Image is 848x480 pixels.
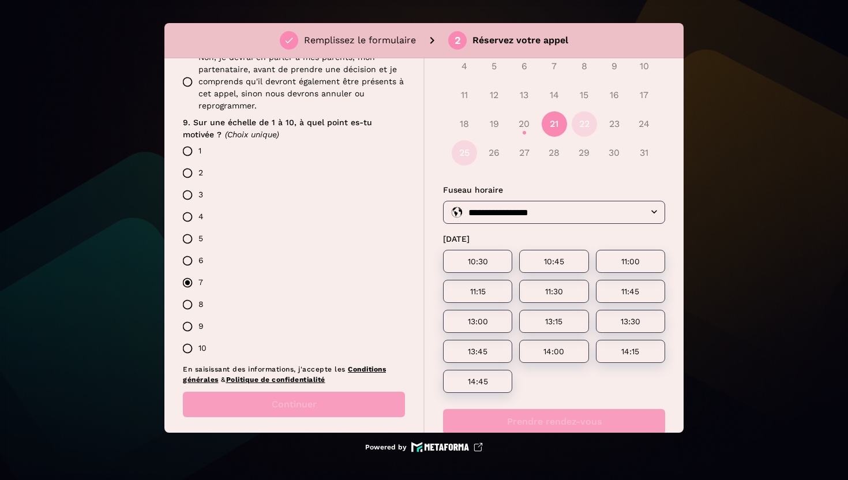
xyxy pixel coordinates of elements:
[177,162,405,184] label: 2
[183,364,405,385] p: En saisissant des informations, j'accepte les
[183,365,386,384] a: Conditions générales
[610,347,651,356] p: 14:15
[177,51,405,112] label: Non, je devrai en parler à mes parents, mon partenataire, avant de prendre une décision et je com...
[457,287,498,296] p: 11:15
[457,347,498,356] p: 13:45
[455,35,461,46] div: 2
[226,376,325,384] a: Politique de confidentialité
[542,111,567,137] button: 21 août 2025
[472,33,568,47] p: Réservez votre appel
[443,233,665,245] p: [DATE]
[610,317,651,326] p: 13:30
[533,347,575,356] p: 14:00
[177,294,405,316] label: 8
[225,130,279,139] span: (Choix unique)
[177,140,405,162] label: 1
[452,140,477,166] button: 25 août 2025
[177,184,405,206] label: 3
[610,287,651,296] p: 11:45
[177,250,405,272] label: 6
[183,118,375,138] span: 9. Sur une échelle de 1 à 10, à quel point es-tu motivée ?
[647,205,661,219] button: Open
[365,442,483,452] a: Powered by
[221,376,226,384] span: &
[177,206,405,228] label: 4
[177,272,405,294] label: 7
[533,317,575,326] p: 13:15
[177,337,405,359] label: 10
[177,316,405,337] label: 9
[533,287,575,296] p: 11:30
[177,228,405,250] label: 5
[457,257,498,266] p: 10:30
[304,33,416,47] p: Remplissez le formulaire
[365,442,407,452] p: Powered by
[533,257,575,266] p: 10:45
[457,317,498,326] p: 13:00
[443,184,665,196] p: Fuseau horaire
[610,257,651,266] p: 11:00
[572,111,597,137] button: 22 août 2025
[457,377,498,386] p: 14:45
